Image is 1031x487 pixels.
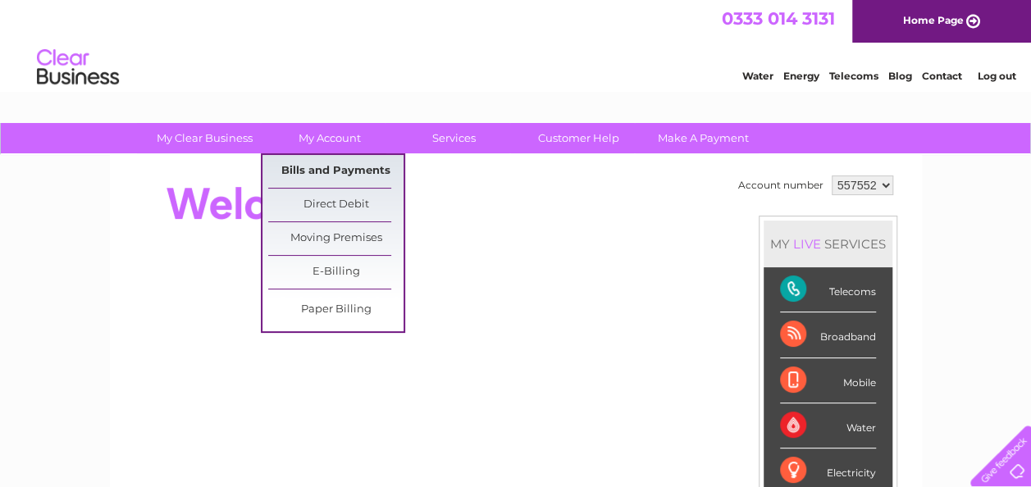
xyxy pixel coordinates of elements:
[268,155,404,188] a: Bills and Payments
[386,123,522,153] a: Services
[268,294,404,326] a: Paper Billing
[780,403,876,448] div: Water
[36,43,120,93] img: logo.png
[780,358,876,403] div: Mobile
[511,123,646,153] a: Customer Help
[783,70,819,82] a: Energy
[722,8,835,29] a: 0333 014 3131
[268,222,404,255] a: Moving Premises
[268,256,404,289] a: E-Billing
[636,123,771,153] a: Make A Payment
[764,221,892,267] div: MY SERVICES
[742,70,773,82] a: Water
[129,9,904,80] div: Clear Business is a trading name of Verastar Limited (registered in [GEOGRAPHIC_DATA] No. 3667643...
[780,267,876,312] div: Telecoms
[790,236,824,252] div: LIVE
[922,70,962,82] a: Contact
[888,70,912,82] a: Blog
[268,189,404,221] a: Direct Debit
[137,123,272,153] a: My Clear Business
[977,70,1015,82] a: Log out
[262,123,397,153] a: My Account
[734,171,828,199] td: Account number
[780,312,876,357] div: Broadband
[829,70,878,82] a: Telecoms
